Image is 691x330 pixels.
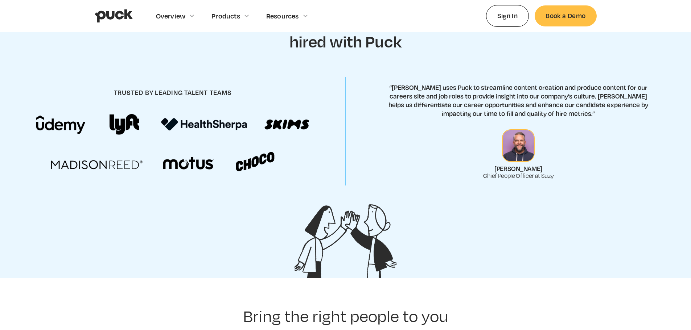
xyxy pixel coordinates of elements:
h4: trusted by leading talent teams [114,88,232,97]
div: Products [211,12,240,20]
div: Chief People Officer at Suzy [483,172,553,179]
h2: Over 30k people have been hired with Puck [239,14,453,50]
div: Overview [156,12,186,20]
div: [PERSON_NAME] [494,165,542,172]
a: Sign In [486,5,529,26]
a: Book a Demo [535,5,596,26]
p: “[PERSON_NAME] uses Puck to streamline content creation and produce content for our careers site ... [382,83,655,118]
h2: Bring the right people to you [239,307,453,325]
div: Resources [266,12,299,20]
